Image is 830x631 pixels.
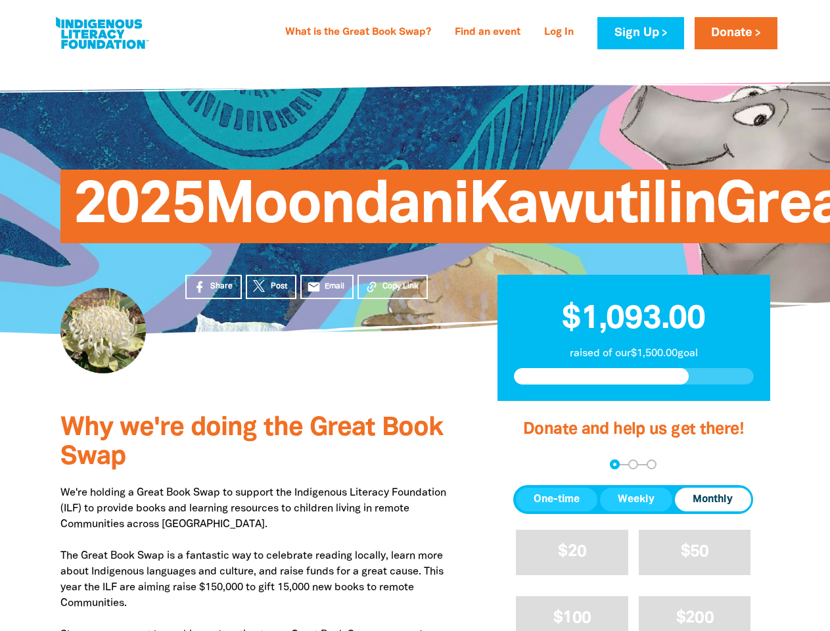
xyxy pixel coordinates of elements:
i: email [307,280,321,294]
span: Why we're doing the Great Book Swap [60,416,443,469]
span: Weekly [618,492,655,507]
span: Donate and help us get there! [523,422,744,437]
span: One-time [534,492,580,507]
button: Navigate to step 3 of 3 to enter your payment details [647,459,657,469]
a: Post [246,275,296,299]
span: Email [325,281,344,292]
a: Donate [695,17,777,49]
div: Donation frequency [513,485,753,514]
a: Share [185,275,242,299]
button: $50 [639,530,751,575]
button: One-time [516,488,597,511]
a: Log In [536,22,582,43]
span: Copy Link [382,281,419,292]
a: emailEmail [300,275,354,299]
a: Sign Up [597,17,683,49]
a: Find an event [447,22,528,43]
button: Navigate to step 2 of 3 to enter your details [628,459,638,469]
button: $20 [516,530,628,575]
button: Weekly [600,488,672,511]
p: raised of our $1,500.00 goal [514,346,754,362]
span: Post [271,281,287,292]
span: $50 [681,544,709,559]
button: Navigate to step 1 of 3 to enter your donation amount [610,459,620,469]
button: Monthly [675,488,750,511]
span: Monthly [693,492,733,507]
span: $20 [558,544,586,559]
button: Copy Link [357,275,428,299]
a: What is the Great Book Swap? [277,22,439,43]
span: $200 [676,611,714,626]
span: $100 [553,611,591,626]
span: $1,093.00 [562,304,705,335]
span: Share [210,281,233,292]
